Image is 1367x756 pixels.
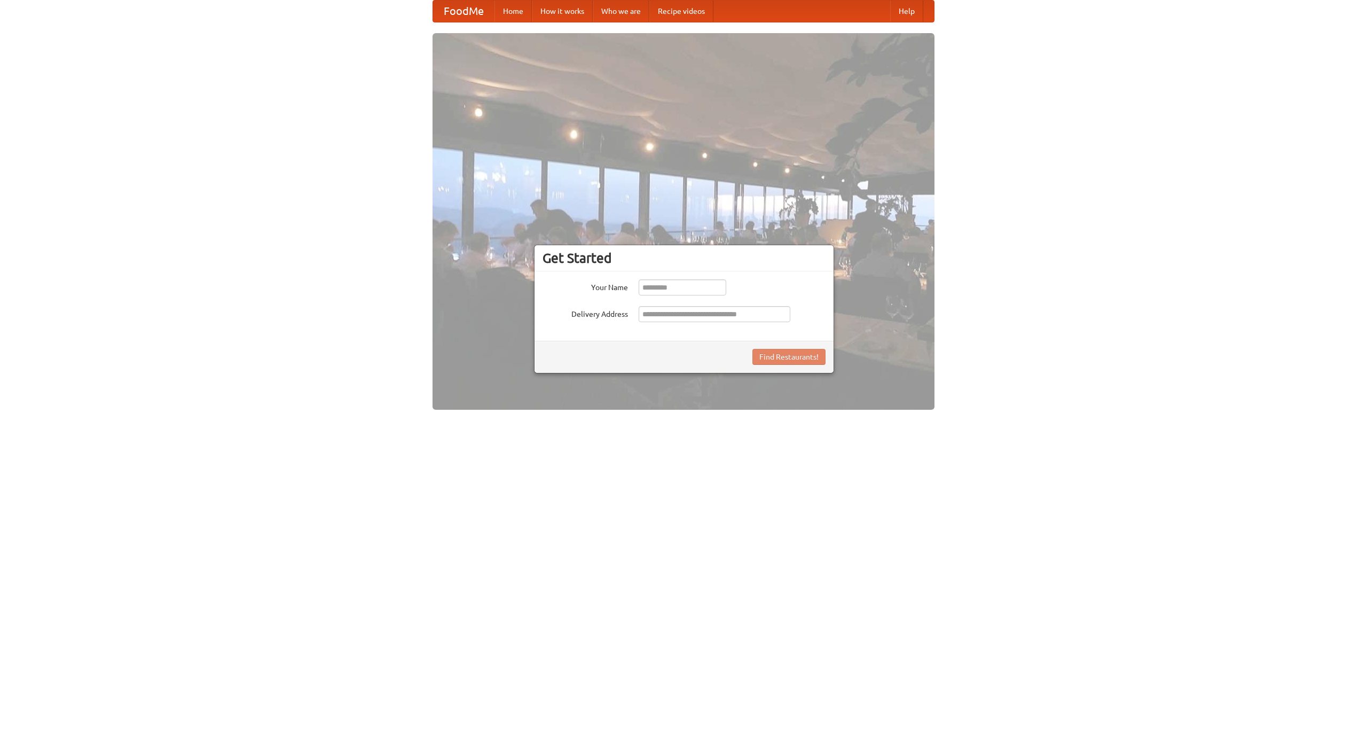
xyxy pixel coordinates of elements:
button: Find Restaurants! [752,349,826,365]
a: Recipe videos [649,1,713,22]
label: Your Name [543,279,628,293]
a: FoodMe [433,1,494,22]
a: Help [890,1,923,22]
a: How it works [532,1,593,22]
h3: Get Started [543,250,826,266]
a: Home [494,1,532,22]
label: Delivery Address [543,306,628,319]
a: Who we are [593,1,649,22]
